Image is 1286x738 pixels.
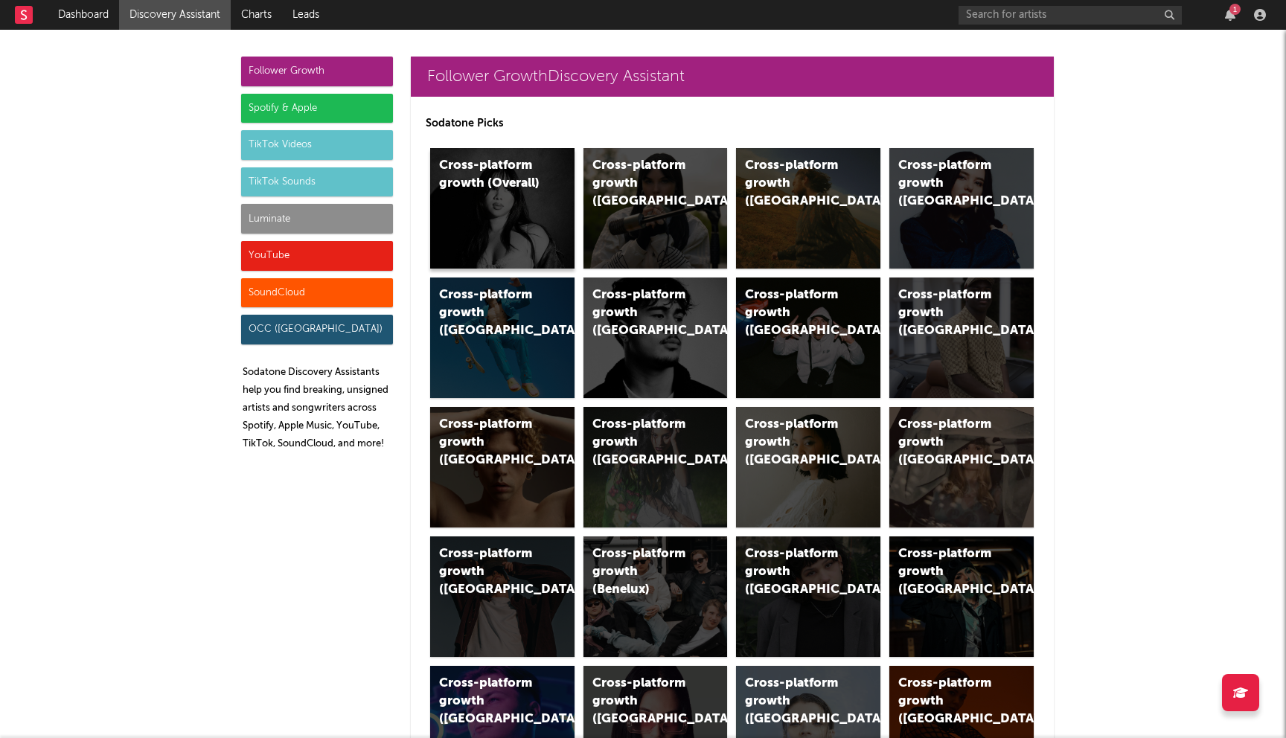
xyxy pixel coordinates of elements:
a: Cross-platform growth ([GEOGRAPHIC_DATA]) [736,536,880,657]
a: Cross-platform growth (Overall) [430,148,575,269]
a: Cross-platform growth ([GEOGRAPHIC_DATA]/GSA) [736,277,880,398]
div: Cross-platform growth ([GEOGRAPHIC_DATA]) [592,157,694,211]
a: Cross-platform growth ([GEOGRAPHIC_DATA]) [430,277,575,398]
div: Cross-platform growth ([GEOGRAPHIC_DATA]) [592,675,694,728]
div: TikTok Videos [241,130,393,160]
div: Cross-platform growth (Benelux) [592,545,694,599]
a: Cross-platform growth (Benelux) [583,536,728,657]
div: Luminate [241,204,393,234]
div: YouTube [241,241,393,271]
div: Cross-platform growth ([GEOGRAPHIC_DATA]) [592,286,694,340]
a: Cross-platform growth ([GEOGRAPHIC_DATA]) [583,148,728,269]
div: Cross-platform growth ([GEOGRAPHIC_DATA]) [745,157,846,211]
div: Spotify & Apple [241,94,393,123]
a: Cross-platform growth ([GEOGRAPHIC_DATA]) [889,277,1034,398]
div: Cross-platform growth ([GEOGRAPHIC_DATA]) [898,416,999,469]
a: Follower GrowthDiscovery Assistant [411,57,1054,97]
a: Cross-platform growth ([GEOGRAPHIC_DATA]) [430,407,575,527]
button: 1 [1225,9,1235,21]
div: SoundCloud [241,278,393,308]
div: OCC ([GEOGRAPHIC_DATA]) [241,315,393,344]
div: Cross-platform growth ([GEOGRAPHIC_DATA]/GSA) [745,286,846,340]
div: Cross-platform growth ([GEOGRAPHIC_DATA]) [439,545,540,599]
div: Cross-platform growth ([GEOGRAPHIC_DATA]) [745,416,846,469]
a: Cross-platform growth ([GEOGRAPHIC_DATA]) [889,148,1034,269]
input: Search for artists [959,6,1182,25]
div: Cross-platform growth ([GEOGRAPHIC_DATA]) [898,286,999,340]
div: Cross-platform growth ([GEOGRAPHIC_DATA]) [439,416,540,469]
div: Cross-platform growth ([GEOGRAPHIC_DATA]) [592,416,694,469]
div: Cross-platform growth ([GEOGRAPHIC_DATA]) [898,157,999,211]
div: Cross-platform growth ([GEOGRAPHIC_DATA]) [439,675,540,728]
div: Cross-platform growth ([GEOGRAPHIC_DATA]) [439,286,540,340]
a: Cross-platform growth ([GEOGRAPHIC_DATA]) [583,407,728,527]
a: Cross-platform growth ([GEOGRAPHIC_DATA]) [736,407,880,527]
div: Cross-platform growth ([GEOGRAPHIC_DATA]) [745,545,846,599]
div: Cross-platform growth ([GEOGRAPHIC_DATA]) [898,675,999,728]
p: Sodatone Picks [426,115,1039,132]
a: Cross-platform growth ([GEOGRAPHIC_DATA]) [889,407,1034,527]
p: Sodatone Discovery Assistants help you find breaking, unsigned artists and songwriters across Spo... [243,364,393,453]
div: Follower Growth [241,57,393,86]
div: Cross-platform growth ([GEOGRAPHIC_DATA]) [898,545,999,599]
div: Cross-platform growth (Overall) [439,157,540,193]
div: Cross-platform growth ([GEOGRAPHIC_DATA]) [745,675,846,728]
div: TikTok Sounds [241,167,393,197]
a: Cross-platform growth ([GEOGRAPHIC_DATA]) [889,536,1034,657]
div: 1 [1229,4,1241,15]
a: Cross-platform growth ([GEOGRAPHIC_DATA]) [430,536,575,657]
a: Cross-platform growth ([GEOGRAPHIC_DATA]) [736,148,880,269]
a: Cross-platform growth ([GEOGRAPHIC_DATA]) [583,277,728,398]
